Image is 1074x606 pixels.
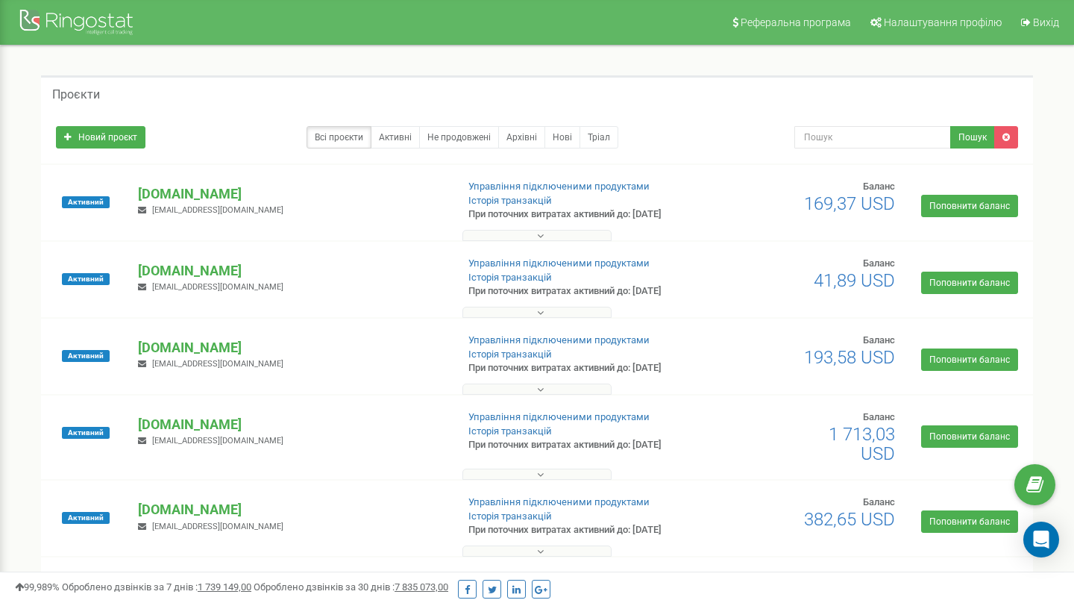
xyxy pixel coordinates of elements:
[468,425,552,437] a: Історія транзакцій
[15,581,60,593] span: 99,989%
[921,510,1018,533] a: Поповнити баланс
[794,126,951,149] input: Пошук
[884,16,1002,28] span: Налаштування профілю
[468,195,552,206] a: Історія транзакцій
[468,334,650,346] a: Управління підключеними продуктами
[371,126,420,149] a: Активні
[152,436,283,446] span: [EMAIL_ADDRESS][DOMAIN_NAME]
[829,424,895,464] span: 1 713,03 USD
[863,496,895,507] span: Баланс
[468,411,650,422] a: Управління підключеними продуктами
[62,273,110,285] span: Активний
[138,184,444,204] p: [DOMAIN_NAME]
[863,334,895,346] span: Баланс
[152,205,283,215] span: [EMAIL_ADDRESS][DOMAIN_NAME]
[138,500,444,519] p: [DOMAIN_NAME]
[921,272,1018,294] a: Поповнити баланс
[863,411,895,422] span: Баланс
[1023,522,1059,557] div: Open Intercom Messenger
[468,272,552,283] a: Історія транзакцій
[468,510,552,522] a: Історія транзакцій
[468,361,692,375] p: При поточних витратах активний до: [DATE]
[62,427,110,439] span: Активний
[921,425,1018,448] a: Поповнити баланс
[152,522,283,531] span: [EMAIL_ADDRESS][DOMAIN_NAME]
[254,581,448,593] span: Оброблено дзвінків за 30 днів :
[804,193,895,214] span: 169,37 USD
[152,282,283,292] span: [EMAIL_ADDRESS][DOMAIN_NAME]
[419,126,499,149] a: Не продовжені
[741,16,851,28] span: Реферальна програма
[863,181,895,192] span: Баланс
[138,338,444,357] p: [DOMAIN_NAME]
[950,126,995,149] button: Пошук
[921,349,1018,371] a: Поповнити баланс
[468,523,692,537] p: При поточних витратах активний до: [DATE]
[468,181,650,192] a: Управління підключеними продуктами
[138,261,444,281] p: [DOMAIN_NAME]
[468,284,692,299] p: При поточних витратах активний до: [DATE]
[198,581,251,593] u: 1 739 149,00
[138,415,444,434] p: [DOMAIN_NAME]
[804,347,895,368] span: 193,58 USD
[52,88,100,101] h5: Проєкти
[580,126,618,149] a: Тріал
[498,126,545,149] a: Архівні
[468,349,552,360] a: Історія транзакцій
[544,126,580,149] a: Нові
[62,350,110,362] span: Активний
[468,496,650,507] a: Управління підключеними продуктами
[152,359,283,369] span: [EMAIL_ADDRESS][DOMAIN_NAME]
[921,195,1018,217] a: Поповнити баланс
[307,126,371,149] a: Всі проєкти
[1033,16,1059,28] span: Вихід
[863,257,895,269] span: Баланс
[804,509,895,530] span: 382,65 USD
[62,581,251,593] span: Оброблено дзвінків за 7 днів :
[468,207,692,222] p: При поточних витратах активний до: [DATE]
[468,438,692,452] p: При поточних витратах активний до: [DATE]
[468,257,650,269] a: Управління підключеними продуктами
[814,270,895,291] span: 41,89 USD
[395,581,448,593] u: 7 835 073,00
[62,196,110,208] span: Активний
[62,512,110,524] span: Активний
[56,126,145,149] a: Новий проєкт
